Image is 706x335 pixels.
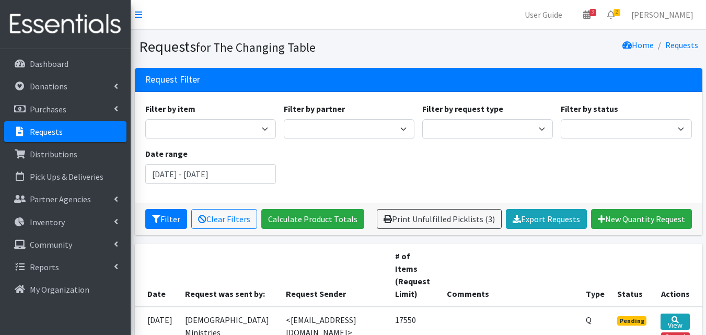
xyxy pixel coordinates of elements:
[506,209,587,229] a: Export Requests
[4,53,126,74] a: Dashboard
[422,102,503,115] label: Filter by request type
[30,217,65,227] p: Inventory
[30,126,63,137] p: Requests
[4,189,126,210] a: Partner Agencies
[614,9,620,16] span: 2
[617,316,647,326] span: Pending
[516,4,571,25] a: User Guide
[139,38,415,56] h1: Requests
[377,209,502,229] a: Print Unfulfilled Picklists (3)
[4,76,126,97] a: Donations
[4,166,126,187] a: Pick Ups & Deliveries
[30,149,77,159] p: Distributions
[4,121,126,142] a: Requests
[30,171,103,182] p: Pick Ups & Deliveries
[580,244,611,307] th: Type
[30,239,72,250] p: Community
[389,244,440,307] th: # of Items (Request Limit)
[665,40,698,50] a: Requests
[145,102,195,115] label: Filter by item
[145,74,200,85] h3: Request Filter
[261,209,364,229] a: Calculate Product Totals
[654,244,702,307] th: Actions
[30,262,59,272] p: Reports
[145,164,276,184] input: January 1, 2011 - December 31, 2011
[586,315,592,325] abbr: Quantity
[4,212,126,233] a: Inventory
[145,147,188,160] label: Date range
[591,209,692,229] a: New Quantity Request
[4,99,126,120] a: Purchases
[284,102,345,115] label: Filter by partner
[30,59,68,69] p: Dashboard
[623,4,702,25] a: [PERSON_NAME]
[191,209,257,229] a: Clear Filters
[196,40,316,55] small: for The Changing Table
[30,104,66,114] p: Purchases
[179,244,280,307] th: Request was sent by:
[4,257,126,278] a: Reports
[30,81,67,91] p: Donations
[280,244,389,307] th: Request Sender
[611,244,655,307] th: Status
[589,9,596,16] span: 3
[561,102,618,115] label: Filter by status
[441,244,580,307] th: Comments
[4,234,126,255] a: Community
[135,244,179,307] th: Date
[4,279,126,300] a: My Organization
[4,144,126,165] a: Distributions
[145,209,187,229] button: Filter
[30,194,91,204] p: Partner Agencies
[599,4,623,25] a: 2
[30,284,89,295] p: My Organization
[622,40,654,50] a: Home
[661,314,689,330] a: View
[4,7,126,42] img: HumanEssentials
[575,4,599,25] a: 3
